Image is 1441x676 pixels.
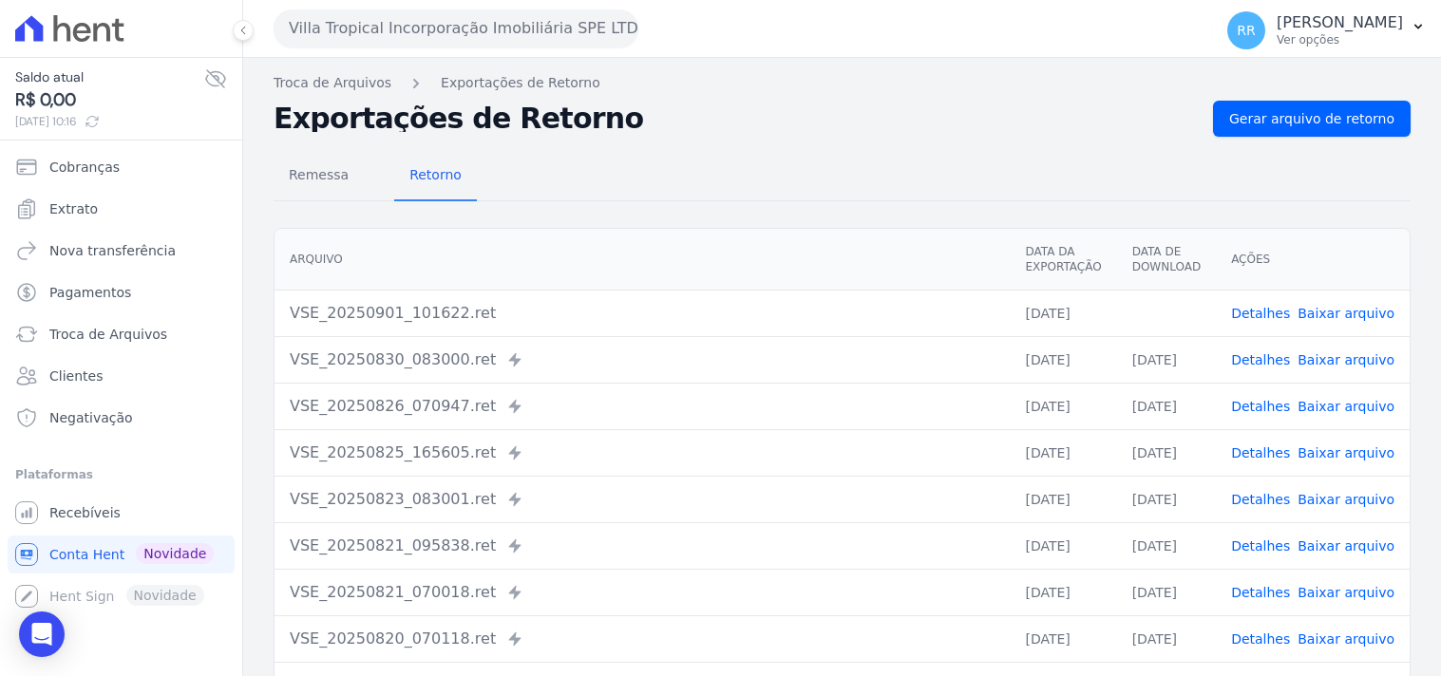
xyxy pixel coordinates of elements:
span: Extrato [49,199,98,218]
th: Data da Exportação [1010,229,1116,291]
td: [DATE] [1010,290,1116,336]
a: Troca de Arquivos [8,315,235,353]
p: Ver opções [1277,32,1403,47]
th: Arquivo [275,229,1010,291]
a: Detalhes [1231,306,1290,321]
td: [DATE] [1117,429,1216,476]
span: Gerar arquivo de retorno [1229,109,1394,128]
div: VSE_20250821_070018.ret [290,581,995,604]
div: VSE_20250830_083000.ret [290,348,995,371]
td: [DATE] [1010,615,1116,662]
span: Troca de Arquivos [49,325,167,344]
div: VSE_20250901_101622.ret [290,302,995,325]
span: RR [1237,24,1255,37]
span: Nova transferência [49,241,176,260]
div: Plataformas [15,463,227,486]
td: [DATE] [1117,522,1216,569]
a: Clientes [8,357,235,395]
a: Exportações de Retorno [441,73,600,93]
a: Remessa [274,152,364,201]
span: Negativação [49,408,133,427]
td: [DATE] [1010,429,1116,476]
td: [DATE] [1010,336,1116,383]
a: Cobranças [8,148,235,186]
span: Conta Hent [49,545,124,564]
a: Troca de Arquivos [274,73,391,93]
a: Detalhes [1231,399,1290,414]
td: [DATE] [1117,476,1216,522]
a: Baixar arquivo [1298,585,1394,600]
th: Data de Download [1117,229,1216,291]
a: Baixar arquivo [1298,538,1394,554]
div: VSE_20250823_083001.ret [290,488,995,511]
button: RR [PERSON_NAME] Ver opções [1212,4,1441,57]
td: [DATE] [1010,476,1116,522]
a: Detalhes [1231,352,1290,367]
a: Baixar arquivo [1298,445,1394,460]
div: VSE_20250826_070947.ret [290,395,995,418]
td: [DATE] [1117,569,1216,615]
span: Novidade [136,543,214,564]
a: Detalhes [1231,538,1290,554]
td: [DATE] [1117,615,1216,662]
a: Pagamentos [8,273,235,311]
a: Baixar arquivo [1298,399,1394,414]
a: Conta Hent Novidade [8,535,235,573]
a: Baixar arquivo [1298,352,1394,367]
div: Open Intercom Messenger [19,611,65,657]
a: Nova transferência [8,232,235,270]
span: Pagamentos [49,283,131,302]
span: Recebíveis [49,503,121,522]
span: Saldo atual [15,67,204,87]
span: Cobranças [49,158,120,177]
a: Negativação [8,399,235,437]
a: Detalhes [1231,492,1290,507]
td: [DATE] [1010,569,1116,615]
p: [PERSON_NAME] [1277,13,1403,32]
span: [DATE] 10:16 [15,113,204,130]
span: Clientes [49,366,103,385]
span: Retorno [398,156,473,194]
td: [DATE] [1010,383,1116,429]
a: Baixar arquivo [1298,631,1394,647]
a: Detalhes [1231,631,1290,647]
a: Detalhes [1231,585,1290,600]
a: Baixar arquivo [1298,306,1394,321]
nav: Breadcrumb [274,73,1411,93]
a: Gerar arquivo de retorno [1213,101,1411,137]
td: [DATE] [1010,522,1116,569]
th: Ações [1216,229,1410,291]
td: [DATE] [1117,336,1216,383]
a: Retorno [394,152,477,201]
div: VSE_20250820_070118.ret [290,628,995,650]
div: VSE_20250821_095838.ret [290,535,995,557]
span: Remessa [277,156,360,194]
td: [DATE] [1117,383,1216,429]
h2: Exportações de Retorno [274,105,1198,132]
div: VSE_20250825_165605.ret [290,441,995,464]
nav: Sidebar [15,148,227,615]
a: Baixar arquivo [1298,492,1394,507]
a: Extrato [8,190,235,228]
button: Villa Tropical Incorporação Imobiliária SPE LTDA [274,9,638,47]
span: R$ 0,00 [15,87,204,113]
a: Detalhes [1231,445,1290,460]
a: Recebíveis [8,494,235,532]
